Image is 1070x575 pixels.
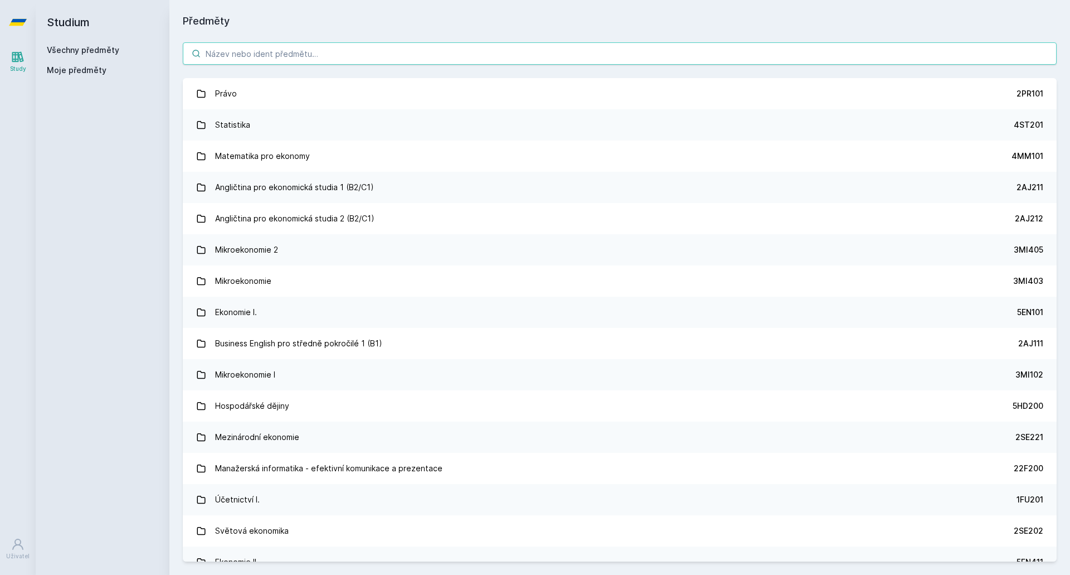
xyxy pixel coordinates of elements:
a: Všechny předměty [47,45,119,55]
span: Moje předměty [47,65,106,76]
div: Angličtina pro ekonomická studia 2 (B2/C1) [215,207,374,230]
div: 22F200 [1014,463,1043,474]
div: 3MI403 [1013,276,1043,287]
a: Angličtina pro ekonomická studia 1 (B2/C1) 2AJ211 [183,172,1057,203]
div: Světová ekonomika [215,520,289,542]
div: Uživatel [6,552,30,560]
div: Mezinárodní ekonomie [215,426,299,448]
div: Matematika pro ekonomy [215,145,310,167]
div: Ekonomie I. [215,301,257,323]
div: 3MI405 [1014,244,1043,255]
h1: Předměty [183,13,1057,29]
div: 2SE202 [1014,525,1043,537]
a: Mikroekonomie 2 3MI405 [183,234,1057,265]
div: 1FU201 [1016,494,1043,505]
a: Uživatel [2,532,33,566]
div: Manažerská informatika - efektivní komunikace a prezentace [215,457,442,480]
div: 2AJ111 [1018,338,1043,349]
div: Mikroekonomie I [215,364,275,386]
div: Ekonomie II. [215,551,259,573]
a: Angličtina pro ekonomická studia 2 (B2/C1) 2AJ212 [183,203,1057,234]
a: Právo 2PR101 [183,78,1057,109]
div: Angličtina pro ekonomická studia 1 (B2/C1) [215,176,374,199]
div: Business English pro středně pokročilé 1 (B1) [215,332,382,355]
div: 2AJ212 [1015,213,1043,224]
a: Mikroekonomie I 3MI102 [183,359,1057,390]
a: Statistika 4ST201 [183,109,1057,141]
div: Mikroekonomie [215,270,271,292]
div: Právo [215,83,237,105]
a: Manažerská informatika - efektivní komunikace a prezentace 22F200 [183,453,1057,484]
a: Matematika pro ekonomy 4MM101 [183,141,1057,172]
a: Účetnictví I. 1FU201 [183,484,1057,515]
div: 2AJ211 [1016,182,1043,193]
input: Název nebo ident předmětu… [183,42,1057,65]
a: Mikroekonomie 3MI403 [183,265,1057,297]
a: Ekonomie I. 5EN101 [183,297,1057,328]
div: Statistika [215,114,250,136]
div: 2SE221 [1015,432,1043,443]
div: Mikroekonomie 2 [215,239,278,261]
div: 4ST201 [1014,119,1043,131]
a: Hospodářské dějiny 5HD200 [183,390,1057,422]
a: Světová ekonomika 2SE202 [183,515,1057,547]
div: 4MM101 [1011,151,1043,162]
a: Business English pro středně pokročilé 1 (B1) 2AJ111 [183,328,1057,359]
div: 3MI102 [1015,369,1043,380]
div: 5EN411 [1016,557,1043,568]
div: 2PR101 [1016,88,1043,99]
div: Účetnictví I. [215,489,260,511]
a: Mezinárodní ekonomie 2SE221 [183,422,1057,453]
div: 5EN101 [1017,307,1043,318]
div: Hospodářské dějiny [215,395,289,417]
div: Study [10,65,26,73]
div: 5HD200 [1013,400,1043,412]
a: Study [2,45,33,79]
